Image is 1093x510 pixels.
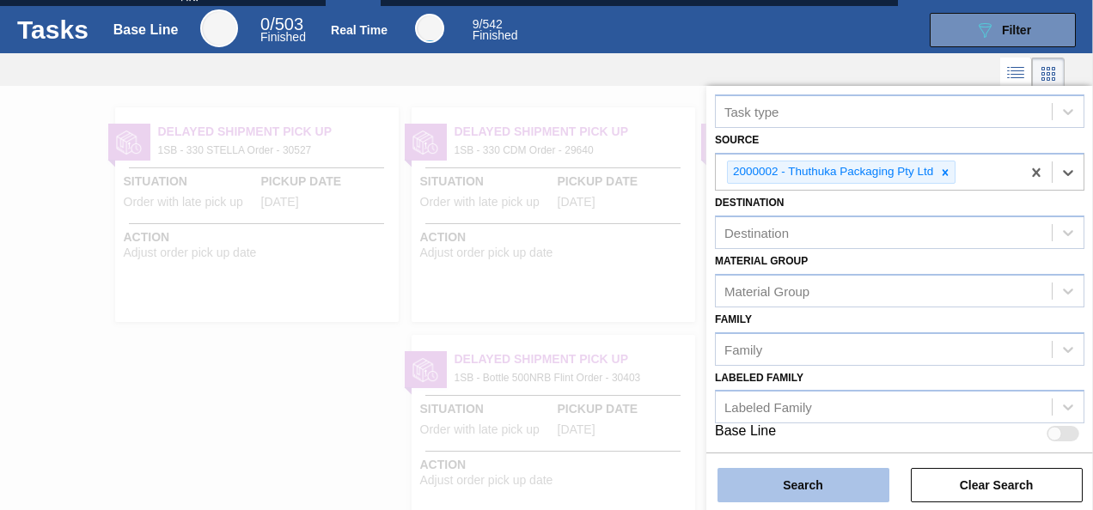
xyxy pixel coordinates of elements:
div: Real Time [331,23,388,37]
div: Destination [724,225,789,240]
span: Finished [260,30,306,44]
label: Base Line [715,423,776,444]
span: 0 [260,15,270,33]
div: Real Time [473,19,518,41]
div: Labeled Family [724,400,812,415]
div: Base Line [113,22,179,38]
span: Filter [1002,23,1031,37]
div: 2000002 - Thuthuka Packaging Pty Ltd [728,161,936,183]
div: Task type [724,105,779,119]
label: Task type [715,76,772,88]
div: Material Group [724,283,809,298]
button: Filter [930,13,1076,47]
h1: Tasks [17,20,89,39]
div: Base Line [260,17,306,43]
span: 9 [473,17,479,31]
span: / 503 [260,15,303,33]
div: Base Line [200,9,238,47]
label: Family [715,313,752,325]
div: Real Time [415,14,444,43]
div: Family [724,342,762,356]
span: Finished [473,28,518,42]
label: Labeled Family [715,372,803,384]
span: / 542 [473,17,503,31]
label: Destination [715,197,784,209]
div: List Vision [1000,58,1032,90]
label: Source [715,134,759,146]
label: Material Group [715,255,808,267]
div: Card Vision [1032,58,1065,90]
